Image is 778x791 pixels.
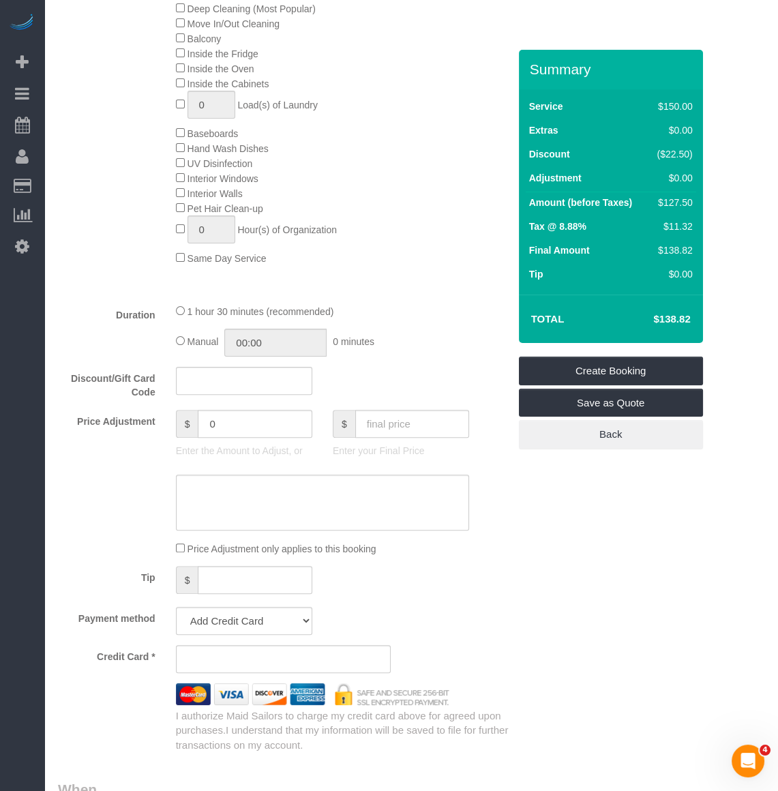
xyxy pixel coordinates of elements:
[529,147,570,161] label: Discount
[188,306,334,317] span: 1 hour 30 minutes (recommended)
[529,267,543,281] label: Tip
[176,410,198,438] span: $
[652,147,693,161] div: ($22.50)
[529,243,590,257] label: Final Amount
[529,123,558,137] label: Extras
[166,683,460,705] img: credit cards
[188,653,379,666] iframe: Secure card payment input frame
[237,100,318,110] span: Load(s) of Laundry
[652,123,693,137] div: $0.00
[652,243,693,257] div: $138.82
[652,100,693,113] div: $150.00
[166,708,519,752] div: I authorize Maid Sailors to charge my credit card above for agreed upon purchases.
[188,33,222,44] span: Balcony
[519,389,703,417] a: Save as Quote
[652,196,693,209] div: $127.50
[333,410,355,438] span: $
[48,410,166,428] label: Price Adjustment
[529,171,582,185] label: Adjustment
[652,267,693,281] div: $0.00
[188,203,263,214] span: Pet Hair Clean-up
[529,196,632,209] label: Amount (before Taxes)
[612,314,690,325] h4: $138.82
[188,3,316,14] span: Deep Cleaning (Most Popular)
[8,14,35,33] img: Automaid Logo
[48,367,166,399] label: Discount/Gift Card Code
[530,61,696,77] h3: Summary
[237,224,337,235] span: Hour(s) of Organization
[48,566,166,584] label: Tip
[48,607,166,625] label: Payment method
[519,357,703,385] a: Create Booking
[529,220,586,233] label: Tax @ 8.88%
[188,48,258,59] span: Inside the Fridge
[519,420,703,449] a: Back
[188,78,269,89] span: Inside the Cabinets
[529,100,563,113] label: Service
[188,128,239,139] span: Baseboards
[652,220,693,233] div: $11.32
[176,566,198,594] span: $
[652,171,693,185] div: $0.00
[188,173,258,184] span: Interior Windows
[176,444,312,458] p: Enter the Amount to Adjust, or
[531,313,565,325] strong: Total
[48,645,166,663] label: Credit Card *
[333,444,469,458] p: Enter your Final Price
[188,336,219,347] span: Manual
[732,745,764,777] iframe: Intercom live chat
[188,543,376,554] span: Price Adjustment only applies to this booking
[760,745,770,756] span: 4
[188,158,253,169] span: UV Disinfection
[188,143,269,154] span: Hand Wash Dishes
[48,303,166,322] label: Duration
[188,63,254,74] span: Inside the Oven
[176,724,509,750] span: I understand that my information will be saved to file for further transactions on my account.
[355,410,469,438] input: final price
[188,18,280,29] span: Move In/Out Cleaning
[188,188,243,199] span: Interior Walls
[333,336,374,347] span: 0 minutes
[188,253,267,264] span: Same Day Service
